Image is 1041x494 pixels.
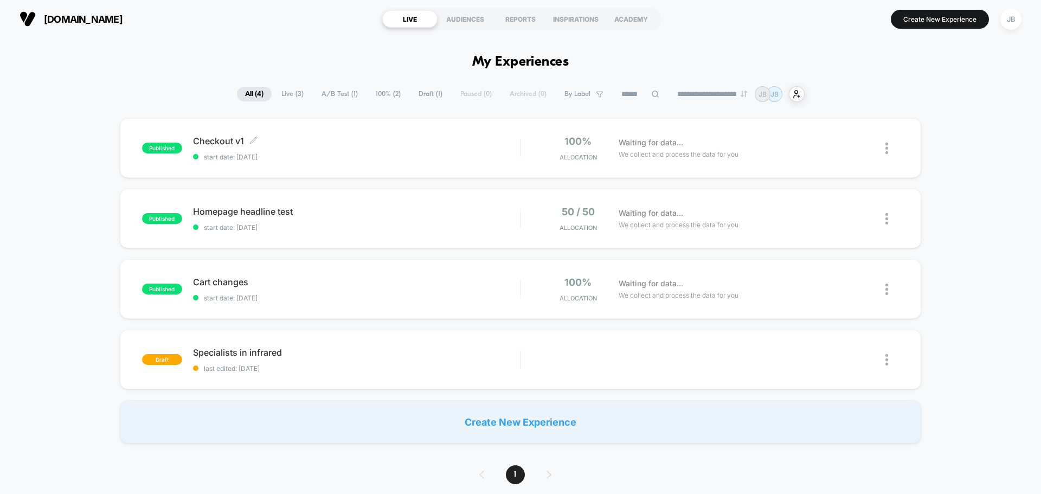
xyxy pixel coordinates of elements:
[1000,9,1021,30] div: JB
[313,87,366,101] span: A/B Test ( 1 )
[603,10,659,28] div: ACADEMY
[237,87,272,101] span: All ( 4 )
[619,290,738,300] span: We collect and process the data for you
[885,143,888,154] img: close
[16,10,126,28] button: [DOMAIN_NAME]
[438,10,493,28] div: AUDIENCES
[770,90,779,98] p: JB
[193,277,520,287] span: Cart changes
[142,284,182,294] span: published
[619,207,683,219] span: Waiting for data...
[885,213,888,224] img: close
[368,87,409,101] span: 100% ( 2 )
[382,10,438,28] div: LIVE
[564,277,592,288] span: 100%
[44,14,123,25] span: [DOMAIN_NAME]
[120,400,921,444] div: Create New Experience
[273,87,312,101] span: Live ( 3 )
[619,278,683,290] span: Waiting for data...
[619,137,683,149] span: Waiting for data...
[619,149,738,159] span: We collect and process the data for you
[885,284,888,295] img: close
[193,136,520,146] span: Checkout v1
[142,143,182,153] span: published
[619,220,738,230] span: We collect and process the data for you
[564,136,592,147] span: 100%
[193,364,520,373] span: last edited: [DATE]
[193,347,520,358] span: Specialists in infrared
[410,87,451,101] span: Draft ( 1 )
[20,11,36,27] img: Visually logo
[562,206,595,217] span: 50 / 50
[997,8,1025,30] button: JB
[193,223,520,232] span: start date: [DATE]
[560,224,597,232] span: Allocation
[548,10,603,28] div: INSPIRATIONS
[493,10,548,28] div: REPORTS
[472,54,569,70] h1: My Experiences
[193,206,520,217] span: Homepage headline test
[564,90,590,98] span: By Label
[142,213,182,224] span: published
[506,465,525,484] span: 1
[560,153,597,161] span: Allocation
[193,153,520,161] span: start date: [DATE]
[741,91,747,97] img: end
[759,90,767,98] p: JB
[885,354,888,365] img: close
[142,354,182,365] span: draft
[193,294,520,302] span: start date: [DATE]
[560,294,597,302] span: Allocation
[891,10,989,29] button: Create New Experience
